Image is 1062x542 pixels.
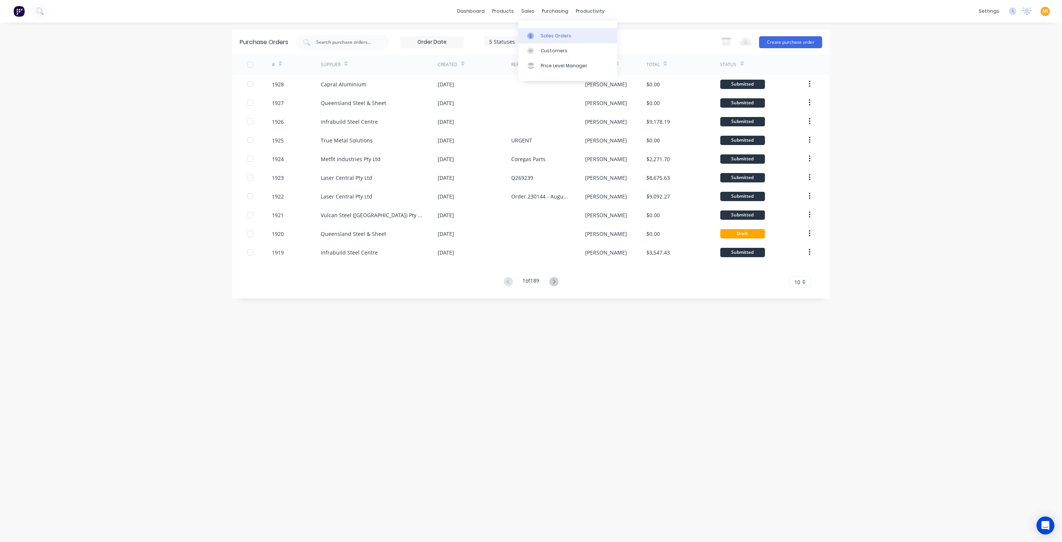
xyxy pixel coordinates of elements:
[646,99,660,107] div: $0.00
[585,99,627,107] div: [PERSON_NAME]
[321,249,378,256] div: Infrabuild Steel Centre
[321,174,372,182] div: Laser Central Pty Ltd
[438,193,454,200] div: [DATE]
[438,249,454,256] div: [DATE]
[720,61,737,68] div: Status
[511,136,532,144] div: URGENT
[646,118,670,126] div: $9,178.19
[438,61,457,68] div: Created
[646,249,670,256] div: $3,547.43
[720,117,765,126] div: Submitted
[272,155,284,163] div: 1924
[438,99,454,107] div: [DATE]
[13,6,25,17] img: Factory
[720,80,765,89] div: Submitted
[585,249,627,256] div: [PERSON_NAME]
[511,61,535,68] div: Reference
[438,174,454,182] div: [DATE]
[1037,517,1055,535] div: Open Intercom Messenger
[585,193,627,200] div: [PERSON_NAME]
[720,229,765,238] div: Draft
[321,193,372,200] div: Laser Central Pty Ltd
[272,99,284,107] div: 1927
[646,155,670,163] div: $2,271.70
[511,174,533,182] div: Q269239
[585,211,627,219] div: [PERSON_NAME]
[489,6,518,17] div: products
[720,154,765,164] div: Submitted
[454,6,489,17] a: dashboard
[646,80,660,88] div: $0.00
[720,136,765,145] div: Submitted
[585,155,627,163] div: [PERSON_NAME]
[438,80,454,88] div: [DATE]
[541,47,568,54] div: Customers
[321,80,366,88] div: Capral Aluminium
[720,98,765,108] div: Submitted
[759,36,822,48] button: Create purchase order
[272,174,284,182] div: 1923
[272,249,284,256] div: 1919
[585,118,627,126] div: [PERSON_NAME]
[518,43,617,58] a: Customers
[538,6,572,17] div: purchasing
[272,230,284,238] div: 1920
[720,173,765,182] div: Submitted
[321,136,373,144] div: True Metal Solutions
[646,230,660,238] div: $0.00
[438,118,454,126] div: [DATE]
[585,136,627,144] div: [PERSON_NAME]
[272,80,284,88] div: 1928
[572,6,609,17] div: productivity
[541,62,587,69] div: Price Level Manager
[975,6,1003,17] div: settings
[272,136,284,144] div: 1925
[523,277,540,287] div: 1 of 189
[585,230,627,238] div: [PERSON_NAME]
[511,155,546,163] div: Coregas Parts
[272,211,284,219] div: 1921
[321,118,378,126] div: Infrabuild Steel Centre
[438,211,454,219] div: [DATE]
[272,193,284,200] div: 1922
[511,193,570,200] div: Order 230144 - August Stock Parts
[518,28,617,43] a: Sales Orders
[316,39,378,46] input: Search purchase orders...
[646,174,670,182] div: $8,675.63
[1043,8,1048,15] span: MI
[646,136,660,144] div: $0.00
[720,192,765,201] div: Submitted
[490,38,543,46] div: 5 Statuses
[720,210,765,220] div: Submitted
[646,193,670,200] div: $9,092.27
[720,248,765,257] div: Submitted
[321,61,341,68] div: Supplier
[646,61,660,68] div: Total
[438,155,454,163] div: [DATE]
[240,38,288,47] div: Purchase Orders
[401,37,463,48] input: Order Date
[541,33,571,39] div: Sales Orders
[321,99,386,107] div: Queensland Steel & Sheet
[321,230,386,238] div: Queensland Steel & Sheet
[321,155,381,163] div: Metfit Industries Pty Ltd
[321,211,423,219] div: Vulcan Steel ([GEOGRAPHIC_DATA]) Pty Ltd trading as Vulcan [PERSON_NAME] Aluminium
[272,118,284,126] div: 1926
[272,61,275,68] div: #
[585,80,627,88] div: [PERSON_NAME]
[438,230,454,238] div: [DATE]
[518,6,538,17] div: sales
[794,278,800,286] span: 10
[518,58,617,73] a: Price Level Manager
[585,174,627,182] div: [PERSON_NAME]
[646,211,660,219] div: $0.00
[438,136,454,144] div: [DATE]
